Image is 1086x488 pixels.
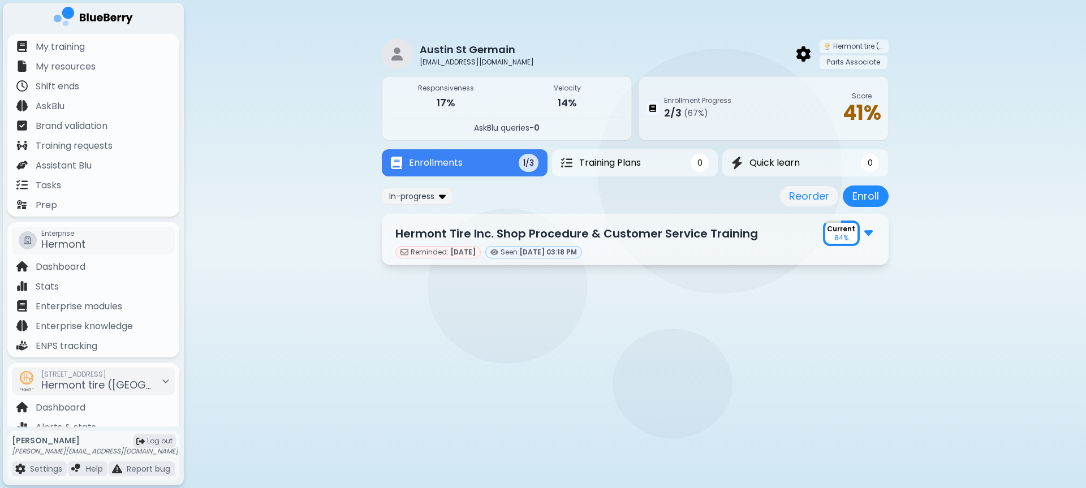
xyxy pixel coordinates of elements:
[36,60,96,74] p: My resources
[41,229,85,238] span: Enterprise
[112,464,122,474] img: file icon
[749,156,800,170] span: Quick learn
[501,248,577,257] span: Seen:
[36,401,85,414] p: Dashboard
[510,84,624,93] p: Velocity
[664,105,682,121] p: 2 / 3
[649,105,656,113] img: Enrollment Progress
[389,123,624,133] p: -
[389,191,434,201] span: In-progress
[579,156,641,170] span: Training Plans
[820,55,887,69] div: Parts Associate
[868,158,873,168] span: 0
[86,464,103,474] p: Help
[389,95,503,111] p: 17%
[409,156,463,170] span: Enrollments
[731,157,743,170] img: Quick learn
[420,58,534,67] p: [EMAIL_ADDRESS][DOMAIN_NAME]
[664,96,731,105] p: Enrollment Progress
[382,149,548,176] button: EnrollmentsEnrollments1/3
[36,179,61,192] p: Tasks
[36,260,85,274] p: Dashboard
[36,421,96,434] p: Alerts & stats
[684,108,708,118] span: ( 67 %)
[36,40,85,54] p: My training
[834,234,848,243] p: 84 %
[722,149,888,176] button: Quick learnQuick learn0
[41,237,85,251] span: Hermont
[36,80,79,93] p: Shift ends
[16,159,28,171] img: file icon
[12,447,178,456] p: [PERSON_NAME][EMAIL_ADDRESS][DOMAIN_NAME]
[843,92,881,101] p: Score
[36,198,57,212] p: Prep
[41,370,154,379] span: [STREET_ADDRESS]
[147,437,173,446] span: Log out
[16,100,28,111] img: file icon
[490,249,498,256] img: viewed
[16,320,28,331] img: file icon
[561,157,572,169] img: Training Plans
[36,159,92,172] p: Assistant Blu
[16,421,28,433] img: file icon
[71,464,81,474] img: file icon
[474,122,529,133] span: AskBlu queries
[389,84,503,93] p: Responsiveness
[15,464,25,474] img: file icon
[16,140,28,151] img: file icon
[833,42,884,51] span: Hermont tire ([GEOGRAPHIC_DATA])
[400,248,408,256] img: email
[16,41,28,52] img: file icon
[127,464,170,474] p: Report bug
[12,435,178,446] p: [PERSON_NAME]
[843,185,889,207] button: Enroll
[36,119,107,133] p: Brand validation
[827,224,855,234] p: Current
[16,179,28,191] img: file icon
[450,247,476,257] span: [DATE]
[16,280,28,292] img: file icon
[16,80,28,92] img: file icon
[864,224,873,239] img: file icon
[136,437,145,446] img: logout
[16,199,28,210] img: file icon
[843,101,881,126] p: 41 %
[16,61,28,72] img: file icon
[697,158,703,168] span: 0
[519,247,577,257] span: [DATE] 03:18 PM
[16,300,28,312] img: file icon
[36,100,64,113] p: AskBlu
[382,38,413,70] img: restaurant
[411,247,449,257] span: Reminded:
[16,120,28,131] img: file icon
[36,280,59,293] p: Stats
[36,139,113,153] p: Training requests
[510,95,624,111] p: 14%
[54,7,133,30] img: company logo
[391,157,402,170] img: Enrollments
[36,300,122,313] p: Enterprise modules
[36,339,97,353] p: ENPS tracking
[16,371,37,391] img: company thumbnail
[552,149,718,176] button: Training PlansTraining Plans0
[16,261,28,272] img: file icon
[41,378,226,392] span: Hermont tire ([GEOGRAPHIC_DATA])
[420,42,525,58] p: Austin St Germain
[30,464,62,474] p: Settings
[16,340,28,351] img: file icon
[16,401,28,413] img: file icon
[534,122,540,133] span: 0
[36,319,133,333] p: Enterprise knowledge
[780,186,838,206] button: Reorder
[523,158,534,168] span: 1/3
[439,191,446,201] img: dropdown
[824,43,831,50] img: company thumbnail
[395,225,758,242] p: Hermont Tire Inc. Shop Procedure & Customer Service Training
[796,46,811,61] img: back arrow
